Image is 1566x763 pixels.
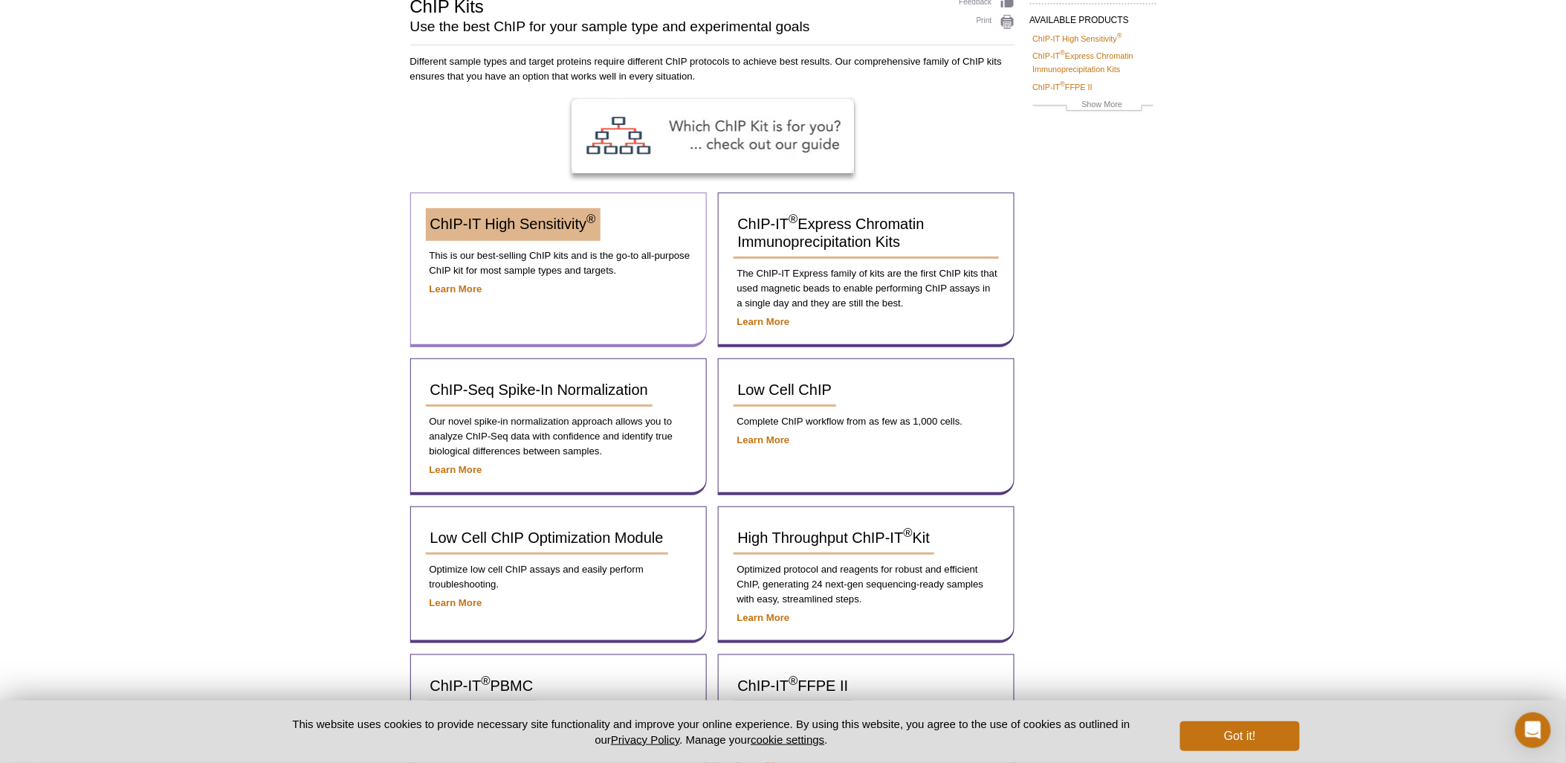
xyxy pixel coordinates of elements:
sup: ® [1061,50,1066,57]
a: ChIP-IT High Sensitivity® [426,208,601,241]
a: ChIP-Seq Spike-In Normalization [426,374,653,407]
a: Low Cell ChIP Optimization Module [426,522,668,555]
span: ChIP-IT FFPE II [738,677,849,694]
div: Open Intercom Messenger [1515,712,1551,748]
span: ChIP-IT Express Chromatin Immunoprecipitation Kits [738,216,925,250]
sup: ® [904,527,913,541]
p: This is our best-selling ChIP kits and is the go-to all-purpose ChIP kit for most sample types an... [426,248,691,278]
p: The ChIP-IT Express family of kits are the first ChIP kits that used magnetic beads to enable per... [734,266,999,311]
img: ChIP Kit Selection Guide [572,99,854,173]
span: Low Cell ChIP [738,381,832,398]
a: Learn More [430,597,482,608]
a: ChIP-IT®FFPE II [1033,80,1093,94]
sup: ® [481,675,490,689]
h2: AVAILABLE PRODUCTS [1030,3,1156,30]
sup: ® [586,213,595,227]
a: Show More [1033,97,1154,115]
a: ChIP-IT®FFPE II [734,670,853,703]
p: Our novel spike-in normalization approach allows you to analyze ChIP-Seq data with confidence and... [426,414,691,459]
p: Optimize low cell ChIP assays and easily perform troubleshooting. [426,562,691,592]
p: Complete ChIP workflow from as few as 1,000 cells. [734,414,999,429]
a: Learn More [737,316,790,327]
span: High Throughput ChIP-IT Kit [738,529,931,546]
sup: ® [789,675,797,689]
sup: ® [789,213,797,227]
p: Optimized protocol and reagents for robust and efficient ChIP, generating 24 next-gen sequencing-... [734,562,999,607]
a: Learn More [737,612,790,623]
button: Got it! [1180,721,1299,751]
a: Learn More [430,283,482,294]
span: ChIP-IT High Sensitivity [430,216,596,232]
p: Different sample types and target proteins require different ChIP protocols to achieve best resul... [410,54,1015,84]
a: Learn More [430,464,482,475]
a: Learn More [737,434,790,445]
sup: ® [1117,32,1122,39]
p: This website uses cookies to provide necessary site functionality and improve your online experie... [267,716,1156,747]
a: ChIP-IT High Sensitivity® [1033,32,1122,45]
h2: Use the best ChIP for your sample type and experimental goals [410,20,945,33]
a: ChIP-IT®PBMC [426,670,538,703]
button: cookie settings [751,733,824,746]
span: Low Cell ChIP Optimization Module [430,529,664,546]
a: Privacy Policy [611,733,679,746]
sup: ® [1061,80,1066,88]
a: ChIP-IT®Express Chromatin Immunoprecipitation Kits [734,208,999,259]
a: Low Cell ChIP [734,374,837,407]
span: ChIP-Seq Spike-In Normalization [430,381,648,398]
span: ChIP-IT PBMC [430,677,534,694]
a: High Throughput ChIP-IT®Kit [734,522,935,555]
a: Print [960,14,1015,30]
a: ChIP-IT®Express Chromatin Immunoprecipitation Kits [1033,49,1154,76]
